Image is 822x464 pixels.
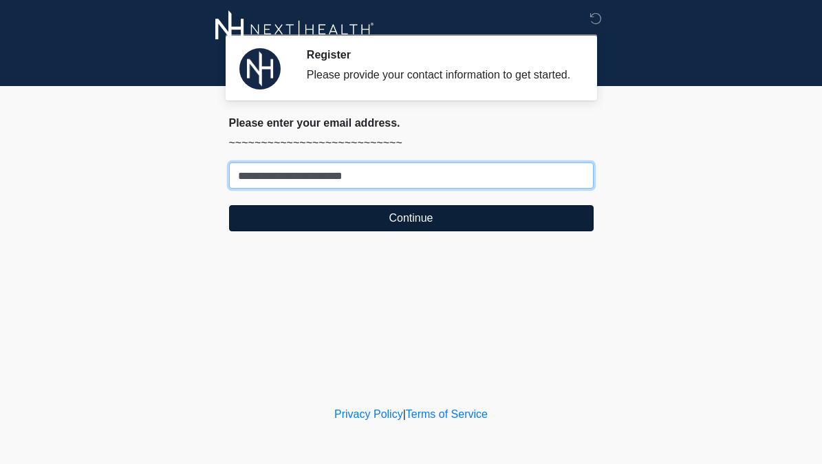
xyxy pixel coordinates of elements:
div: Please provide your contact information to get started. [307,67,573,83]
a: | [403,408,406,420]
img: Agent Avatar [239,48,281,89]
h2: Please enter your email address. [229,116,594,129]
img: Next-Health Logo [215,10,374,48]
p: ~~~~~~~~~~~~~~~~~~~~~~~~~~~ [229,135,594,151]
button: Continue [229,205,594,231]
a: Privacy Policy [334,408,403,420]
a: Terms of Service [406,408,488,420]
